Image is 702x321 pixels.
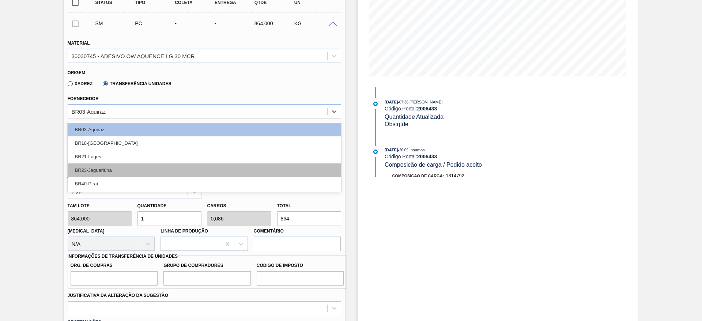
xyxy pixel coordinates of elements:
[373,150,378,154] img: atual
[253,20,297,26] div: 864,000
[68,254,178,259] label: Informações de Transferência de Unidades
[68,163,341,177] div: BR23-Jaguariúna
[408,100,443,104] span: : [PERSON_NAME]
[68,150,341,163] div: BR21-Lages
[417,106,437,112] strong: 2006433
[213,20,257,26] div: -
[373,102,378,106] img: atual
[68,81,93,86] label: Xadrez
[408,148,425,152] span: : Insumos
[68,136,341,150] div: BR18-[GEOGRAPHIC_DATA]
[417,154,437,159] strong: 2006433
[161,229,208,234] label: Linha de Produção
[292,20,337,26] div: KG
[385,154,558,159] div: Código Portal:
[257,260,344,271] label: Código de Imposto
[68,41,90,46] label: Material
[72,189,82,195] div: ZVE
[72,108,106,114] div: BR03-Aquiraz
[72,53,195,59] div: 30030745 - ADESIVO OW AQUENCE LG 30 MCR
[68,177,341,190] div: BR40-Piraí
[68,70,86,75] label: Origem
[385,114,444,120] span: Quantidade Atualizada
[94,20,138,26] div: Sugestão Manual
[277,203,291,208] label: Total
[385,148,398,152] span: [DATE]
[398,100,408,104] span: - 07:36
[103,81,171,86] label: Transferência Unidades
[68,293,169,298] label: Justificativa da Alteração da Sugestão
[446,173,464,178] span: 1814792
[173,20,217,26] div: -
[385,121,408,127] span: Obs: qtde
[163,260,251,271] label: Grupo de Compradores
[68,201,132,211] label: Tam lote
[254,226,341,237] label: Comentário
[398,148,408,152] span: - 20:09
[71,260,158,271] label: Org. de Compras
[392,174,444,178] span: Composição de Carga :
[385,100,398,104] span: [DATE]
[68,229,105,234] label: [MEDICAL_DATA]
[137,203,167,208] label: Quantidade
[68,96,99,101] label: Fornecedor
[385,106,558,112] div: Código Portal:
[133,20,177,26] div: Pedido de Compra
[68,123,341,136] div: BR03-Aquiraz
[207,203,226,208] label: Carros
[385,162,482,168] span: Composicão de carga / Pedido aceito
